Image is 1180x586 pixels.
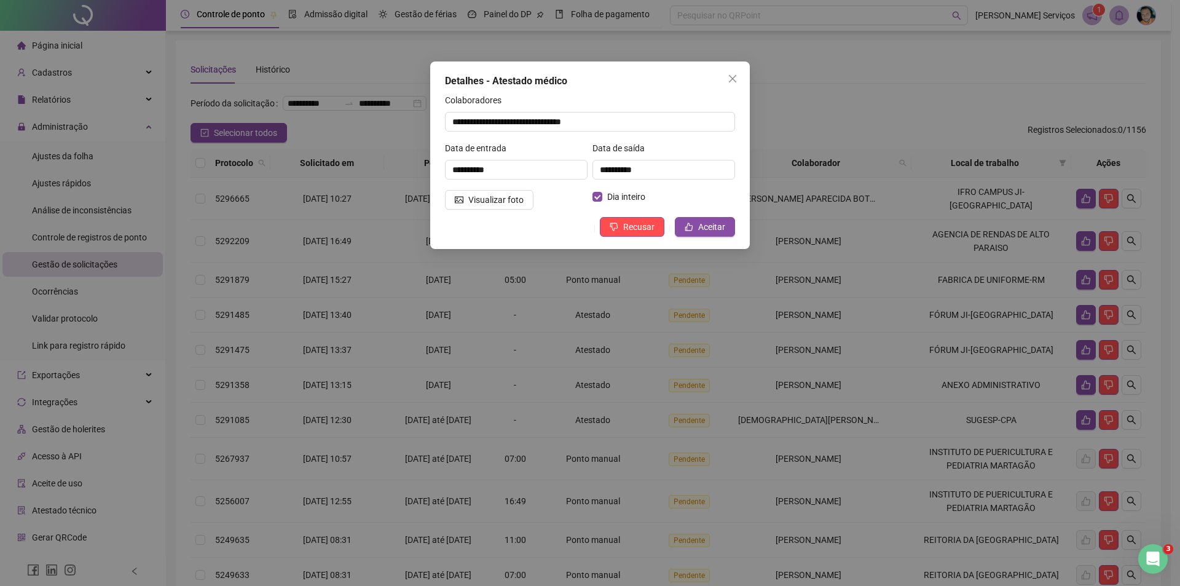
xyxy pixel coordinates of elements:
iframe: Intercom live chat [1138,544,1168,574]
span: dislike [610,223,618,231]
span: Aceitar [698,220,725,234]
label: Colaboradores [445,93,509,107]
span: Visualizar foto [468,193,524,207]
span: close [728,74,737,84]
button: Recusar [600,217,664,237]
button: Visualizar foto [445,190,533,210]
span: Dia inteiro [602,190,650,204]
label: Data de entrada [445,141,514,155]
label: Data de saída [592,141,653,155]
span: like [685,223,693,231]
span: Recusar [623,220,655,234]
button: Aceitar [675,217,735,237]
div: Detalhes - Atestado médico [445,74,735,89]
span: picture [455,196,463,204]
button: Close [723,69,742,89]
span: 3 [1163,544,1173,554]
